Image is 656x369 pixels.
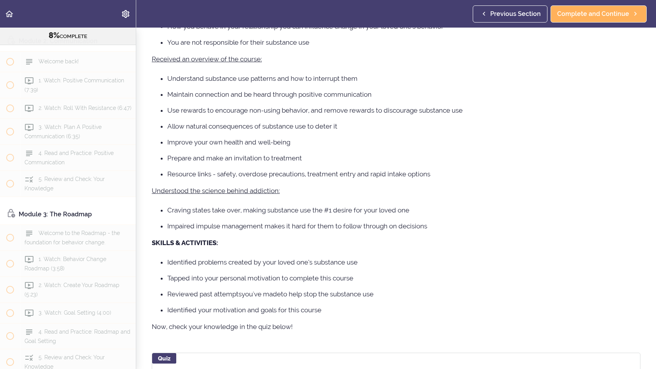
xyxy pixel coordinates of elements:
span: 3. Watch: Goal Setting (4:00) [39,310,111,316]
span: Understand substance use patterns and how to interrupt them [167,75,358,82]
svg: Back to course curriculum [5,9,14,19]
span: 8% [49,31,60,40]
span: Resource links - safety, overdose precautions, treatment entry and rapid intake options [167,170,430,178]
span: You are not responsible for their substance use [167,38,309,46]
span: Reviewed past attempts [167,290,242,298]
span: Welcome to the Roadmap - the foundation for behavior change. [25,230,120,245]
li: Craving states take over, making substance use the #1 desire for your loved one [167,205,640,215]
span: Improve your own health and well-being [167,138,290,146]
span: 5. Review and Check: Your Knowledge [25,176,105,191]
a: Previous Section [473,5,547,23]
span: 4. Read and Practice: Positive Communication [25,150,114,165]
u: Understood the science behind addiction: [152,187,280,195]
span: Use rewards to encourage non-using behavior, and remove rewards to discourage substance use [167,106,463,114]
div: Quiz [152,353,176,364]
span: Prepare and make an invitation to treatment [167,154,302,162]
span: Complete and Continue [557,9,629,19]
strong: SKILLS & ACTIVITIES: [152,239,218,247]
li: Impaired impulse management makes it hard for them to follow through on decisions [167,221,640,231]
span: Maintain connection and be heard through positive communication [167,91,372,98]
span: Allow natural consequences of substance use to deter it [167,122,337,130]
span: 2. Watch: Create Your Roadmap (5:23) [25,282,119,297]
span: 3. Watch: Plan A Positive Communication (6:35) [25,124,102,139]
p: Now, check your knowledge in the quiz below! [152,321,640,332]
a: Complete and Continue [551,5,647,23]
span: to help stop the substance use [281,290,374,298]
u: Received an overview of the course: [152,55,262,63]
span: Previous Section [490,9,541,19]
li: you've made [167,289,640,299]
span: 1. Watch: Behavior Change Roadmap (3:58) [25,256,106,271]
span: Identified your motivation and goals for this course [167,306,321,314]
div: COMPLETE [10,31,126,41]
span: Tapped into your personal motivation to complete this course [167,274,353,282]
svg: Settings Menu [121,9,130,19]
span: 2. Watch: Roll With Resistance (6:47) [39,105,132,111]
span: 1. Watch: Positive Communication (7:39) [25,77,124,92]
span: Identified problems created by your loved one’s substance use [167,258,358,266]
span: Welcome back! [39,58,79,64]
span: 4. Read and Practice: Roadmap and Goal Setting [25,329,130,344]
